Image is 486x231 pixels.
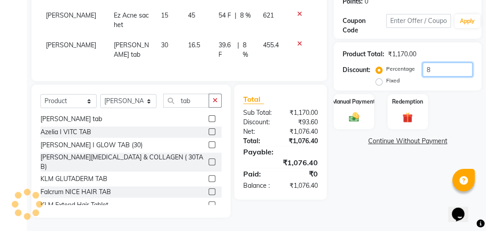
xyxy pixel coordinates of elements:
[218,11,231,20] span: 54 F
[218,41,234,59] span: 39.6 F
[188,11,195,19] span: 45
[237,41,239,59] span: |
[263,11,274,19] span: 621
[281,108,325,118] div: ₹1,170.00
[281,181,325,190] div: ₹1,076.40
[40,127,91,137] div: Azelia I VITC TAB
[236,127,281,136] div: Net:
[235,11,236,20] span: |
[343,50,384,59] div: Product Total:
[161,41,168,49] span: 30
[399,111,416,124] img: _gift.svg
[243,41,252,59] span: 8 %
[161,11,168,19] span: 15
[236,118,281,127] div: Discount:
[335,136,480,146] a: Continue Without Payment
[343,65,370,75] div: Discount:
[236,136,281,146] div: Total:
[386,77,400,85] label: Fixed
[114,41,149,59] span: [PERSON_NAME] tab
[281,127,325,136] div: ₹1,076.40
[163,94,209,108] input: Search or Scan
[343,16,386,35] div: Coupon Code
[114,11,149,29] span: Ez Acne sachet
[388,50,416,59] div: ₹1,170.00
[40,140,143,150] div: [PERSON_NAME] I GLOW TAB (30)
[46,11,96,19] span: [PERSON_NAME]
[236,168,281,179] div: Paid:
[332,98,375,106] label: Manual Payment
[448,195,477,222] iframe: chat widget
[281,168,325,179] div: ₹0
[386,14,451,28] input: Enter Offer / Coupon Code
[40,153,205,172] div: [PERSON_NAME][MEDICAL_DATA] & COLLAGEN ( 30TAB)
[263,41,279,49] span: 455.4
[346,111,362,123] img: _cash.svg
[392,98,423,106] label: Redemption
[40,114,102,124] div: [PERSON_NAME] tab
[455,14,480,28] button: Apply
[40,174,107,184] div: KLM GLUTADERM TAB
[188,41,200,49] span: 16.5
[40,200,108,210] div: KLM Extend Hair Tablet
[240,11,251,20] span: 8 %
[281,118,325,127] div: ₹93.60
[243,95,264,104] span: Total
[46,41,96,49] span: [PERSON_NAME]
[236,146,325,157] div: Payable:
[236,157,325,168] div: ₹1,076.40
[236,181,281,190] div: Balance :
[281,136,325,146] div: ₹1,076.40
[40,187,111,197] div: Falcrum NICE HAIR TAB
[386,65,415,73] label: Percentage
[236,108,281,118] div: Sub Total:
